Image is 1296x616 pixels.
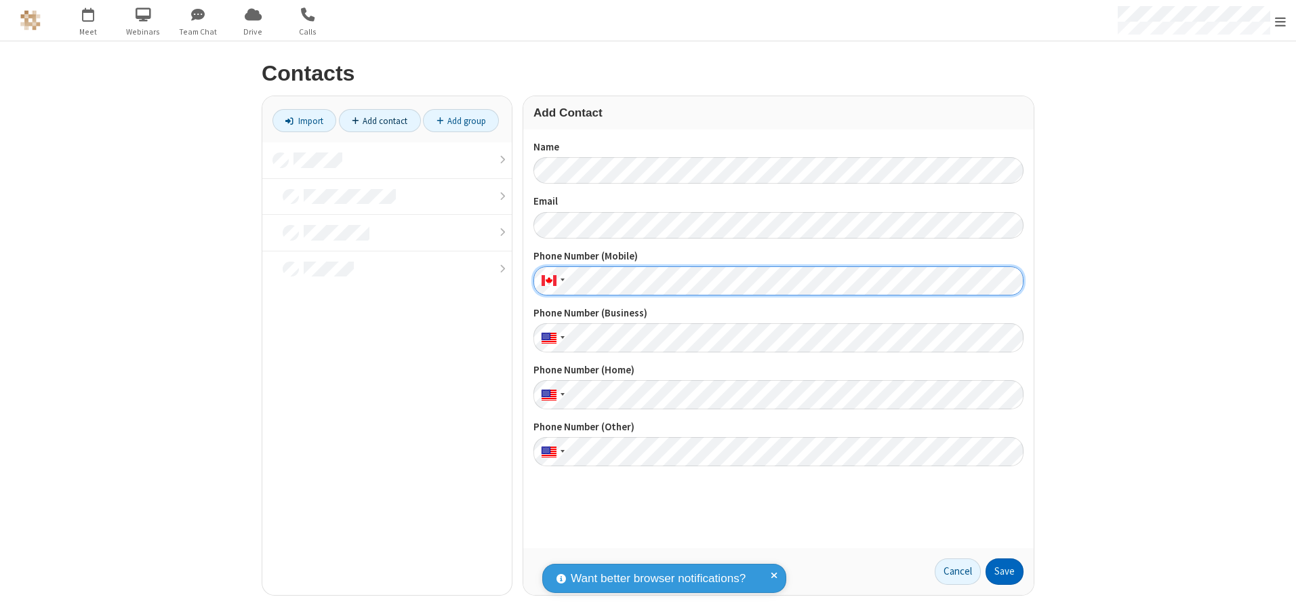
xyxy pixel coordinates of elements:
div: Canada: + 1 [533,266,569,295]
div: United States: + 1 [533,437,569,466]
div: United States: + 1 [533,380,569,409]
span: Want better browser notifications? [571,570,746,588]
button: Save [986,558,1024,586]
label: Name [533,140,1024,155]
label: Phone Number (Business) [533,306,1024,321]
a: Cancel [935,558,981,586]
h2: Contacts [262,62,1034,85]
a: Add group [423,109,499,132]
span: Team Chat [173,26,224,38]
span: Calls [283,26,333,38]
div: United States: + 1 [533,323,569,352]
a: Import [272,109,336,132]
a: Add contact [339,109,421,132]
label: Email [533,194,1024,209]
label: Phone Number (Home) [533,363,1024,378]
label: Phone Number (Other) [533,419,1024,435]
span: Meet [63,26,114,38]
label: Phone Number (Mobile) [533,249,1024,264]
h3: Add Contact [533,106,1024,119]
span: Webinars [118,26,169,38]
img: QA Selenium DO NOT DELETE OR CHANGE [20,10,41,30]
span: Drive [228,26,279,38]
